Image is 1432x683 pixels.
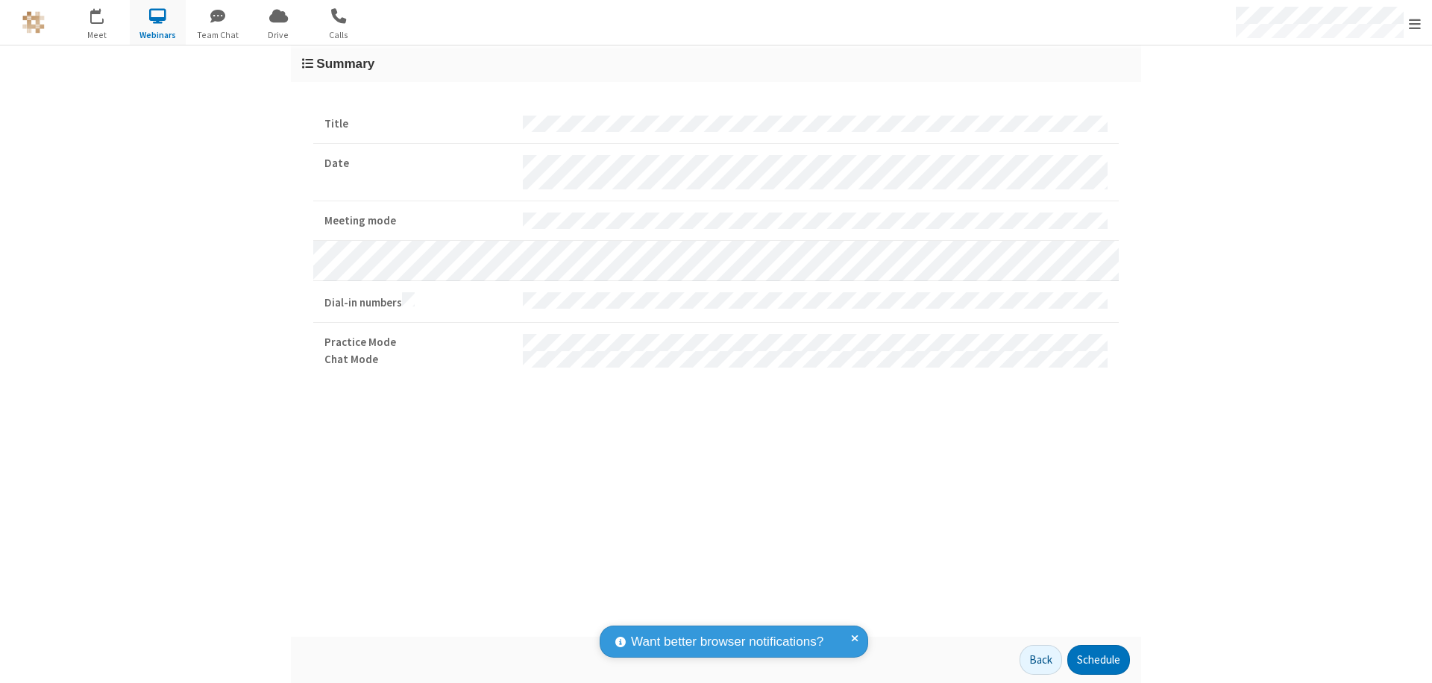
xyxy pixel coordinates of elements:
strong: Practice Mode [324,334,512,351]
strong: Dial-in numbers [324,292,512,312]
img: QA Selenium DO NOT DELETE OR CHANGE [22,11,45,34]
strong: Date [324,155,512,172]
div: 5 [101,8,110,19]
span: Webinars [130,28,186,42]
span: Want better browser notifications? [631,632,823,652]
strong: Title [324,116,512,133]
strong: Chat Mode [324,351,512,368]
span: Summary [316,56,374,71]
span: Team Chat [190,28,246,42]
span: Meet [69,28,125,42]
button: Back [1020,645,1062,675]
strong: Meeting mode [324,213,512,230]
span: Calls [311,28,367,42]
span: Drive [251,28,307,42]
button: Schedule [1067,645,1130,675]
